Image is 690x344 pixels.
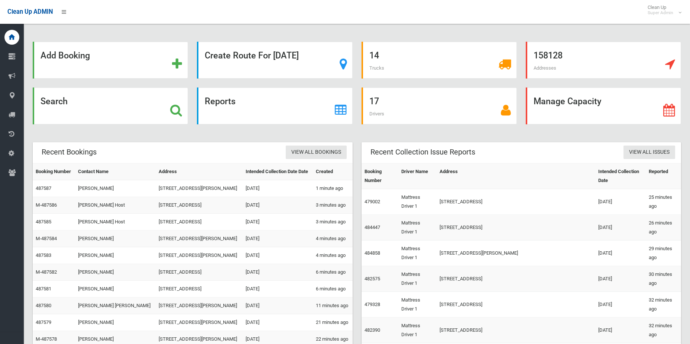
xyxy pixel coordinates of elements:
[437,215,595,241] td: [STREET_ADDRESS]
[75,314,156,331] td: [PERSON_NAME]
[398,318,436,343] td: Mattress Driver 1
[75,247,156,264] td: [PERSON_NAME]
[36,269,57,275] a: M-487582
[313,247,352,264] td: 4 minutes ago
[156,230,243,247] td: [STREET_ADDRESS][PERSON_NAME]
[313,180,352,197] td: 1 minute ago
[243,230,313,247] td: [DATE]
[646,189,681,215] td: 25 minutes ago
[243,197,313,214] td: [DATE]
[156,197,243,214] td: [STREET_ADDRESS]
[362,145,484,159] header: Recent Collection Issue Reports
[7,8,53,15] span: Clean Up ADMIN
[437,189,595,215] td: [STREET_ADDRESS]
[595,241,646,266] td: [DATE]
[33,87,188,124] a: Search
[33,42,188,79] a: Add Booking
[313,297,352,314] td: 11 minutes ago
[36,252,51,258] a: 487583
[365,250,380,256] a: 484858
[36,185,51,191] a: 487587
[243,314,313,331] td: [DATE]
[33,145,106,159] header: Recent Bookings
[75,214,156,230] td: [PERSON_NAME] Host
[36,286,51,292] a: 487581
[365,276,380,281] a: 482575
[41,96,68,106] strong: Search
[398,266,436,292] td: Mattress Driver 1
[243,180,313,197] td: [DATE]
[365,302,380,307] a: 479328
[75,297,156,314] td: [PERSON_NAME] [PERSON_NAME]
[398,241,436,266] td: Mattress Driver 1
[36,336,57,342] a: M-487578
[365,224,380,230] a: 484447
[648,10,673,16] small: Super Admin
[526,42,681,79] a: 158128 Addresses
[36,303,51,308] a: 487580
[623,146,675,159] a: View All Issues
[243,214,313,230] td: [DATE]
[646,266,681,292] td: 30 minutes ago
[197,87,352,124] a: Reports
[75,197,156,214] td: [PERSON_NAME] Host
[369,65,384,71] span: Trucks
[398,215,436,241] td: Mattress Driver 1
[156,264,243,281] td: [STREET_ADDRESS]
[595,292,646,318] td: [DATE]
[534,96,601,106] strong: Manage Capacity
[313,281,352,297] td: 6 minutes ago
[156,281,243,297] td: [STREET_ADDRESS]
[205,96,236,106] strong: Reports
[398,189,436,215] td: Mattress Driver 1
[36,219,51,224] a: 487585
[156,214,243,230] td: [STREET_ADDRESS]
[243,247,313,264] td: [DATE]
[646,241,681,266] td: 29 minutes ago
[437,241,595,266] td: [STREET_ADDRESS][PERSON_NAME]
[313,264,352,281] td: 6 minutes ago
[313,214,352,230] td: 3 minutes ago
[36,236,57,241] a: M-487584
[156,180,243,197] td: [STREET_ADDRESS][PERSON_NAME]
[437,292,595,318] td: [STREET_ADDRESS]
[646,215,681,241] td: 26 minutes ago
[313,314,352,331] td: 21 minutes ago
[595,318,646,343] td: [DATE]
[646,318,681,343] td: 32 minutes ago
[595,266,646,292] td: [DATE]
[437,266,595,292] td: [STREET_ADDRESS]
[369,111,384,117] span: Drivers
[36,319,51,325] a: 487579
[369,50,379,61] strong: 14
[243,163,313,180] th: Intended Collection Date Date
[534,65,556,71] span: Addresses
[313,197,352,214] td: 3 minutes ago
[362,163,399,189] th: Booking Number
[362,87,517,124] a: 17 Drivers
[534,50,563,61] strong: 158128
[75,180,156,197] td: [PERSON_NAME]
[75,163,156,180] th: Contact Name
[286,146,347,159] a: View All Bookings
[41,50,90,61] strong: Add Booking
[595,215,646,241] td: [DATE]
[197,42,352,79] a: Create Route For [DATE]
[437,163,595,189] th: Address
[205,50,299,61] strong: Create Route For [DATE]
[313,230,352,247] td: 4 minutes ago
[36,202,57,208] a: M-487586
[644,4,681,16] span: Clean Up
[369,96,379,106] strong: 17
[526,87,681,124] a: Manage Capacity
[365,199,380,204] a: 479002
[156,163,243,180] th: Address
[75,281,156,297] td: [PERSON_NAME]
[243,281,313,297] td: [DATE]
[595,163,646,189] th: Intended Collection Date
[156,314,243,331] td: [STREET_ADDRESS][PERSON_NAME]
[156,297,243,314] td: [STREET_ADDRESS][PERSON_NAME]
[646,292,681,318] td: 32 minutes ago
[243,297,313,314] td: [DATE]
[313,163,352,180] th: Created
